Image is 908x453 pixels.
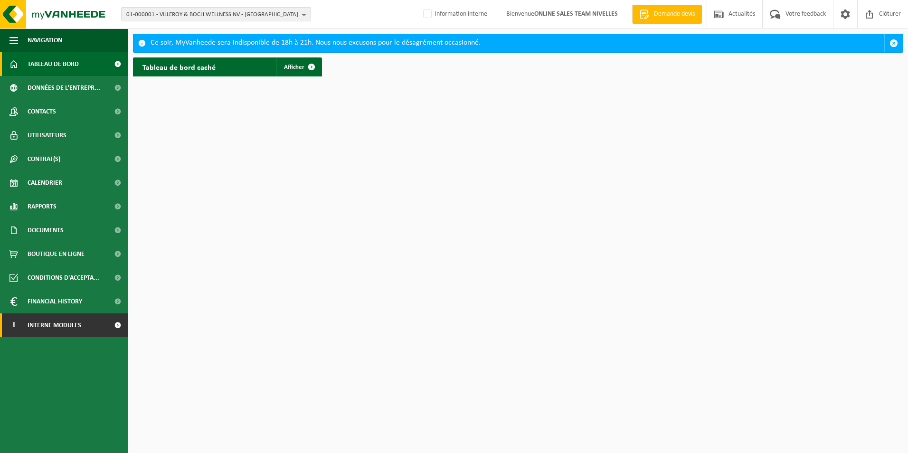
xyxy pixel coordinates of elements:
span: Tableau de bord [28,52,79,76]
span: Utilisateurs [28,123,66,147]
span: Données de l'entrepr... [28,76,100,100]
span: Financial History [28,290,82,313]
span: Contrat(s) [28,147,60,171]
span: Boutique en ligne [28,242,85,266]
span: Afficher [284,64,304,70]
strong: ONLINE SALES TEAM NIVELLES [534,10,618,18]
span: Calendrier [28,171,62,195]
h2: Tableau de bord caché [133,57,225,76]
span: Navigation [28,28,62,52]
a: Demande devis [632,5,702,24]
a: Afficher [276,57,321,76]
span: 01-000001 - VILLEROY & BOCH WELLNESS NV - [GEOGRAPHIC_DATA] [126,8,298,22]
span: Conditions d'accepta... [28,266,99,290]
span: Interne modules [28,313,81,337]
span: Rapports [28,195,57,218]
div: Ce soir, MyVanheede sera indisponible de 18h à 21h. Nous nous excusons pour le désagrément occasi... [151,34,884,52]
span: Demande devis [652,9,697,19]
label: Information interne [421,7,487,21]
button: 01-000001 - VILLEROY & BOCH WELLNESS NV - [GEOGRAPHIC_DATA] [121,7,311,21]
span: Documents [28,218,64,242]
span: I [9,313,18,337]
span: Contacts [28,100,56,123]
